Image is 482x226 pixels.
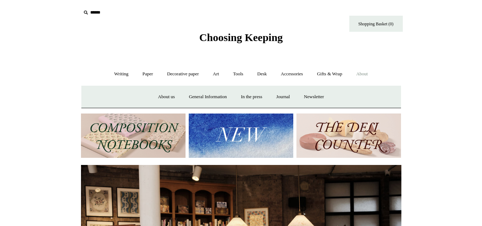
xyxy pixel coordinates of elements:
img: 202302 Composition ledgers.jpg__PID:69722ee6-fa44-49dd-a067-31375e5d54ec [81,114,186,158]
a: Shopping Basket (0) [349,16,403,32]
a: Desk [251,65,273,84]
img: New.jpg__PID:f73bdf93-380a-4a35-bcfe-7823039498e1 [189,114,293,158]
a: Art [207,65,225,84]
a: Decorative paper [161,65,205,84]
a: Choosing Keeping [199,37,283,42]
a: About us [152,87,181,106]
a: Journal [270,87,296,106]
a: In the press [234,87,269,106]
img: The Deli Counter [296,114,401,158]
a: Gifts & Wrap [310,65,349,84]
a: Writing [108,65,135,84]
a: About [350,65,374,84]
a: General Information [182,87,233,106]
a: Accessories [274,65,309,84]
span: Choosing Keeping [199,31,283,43]
a: Newsletter [298,87,330,106]
a: Tools [227,65,250,84]
a: Paper [136,65,159,84]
